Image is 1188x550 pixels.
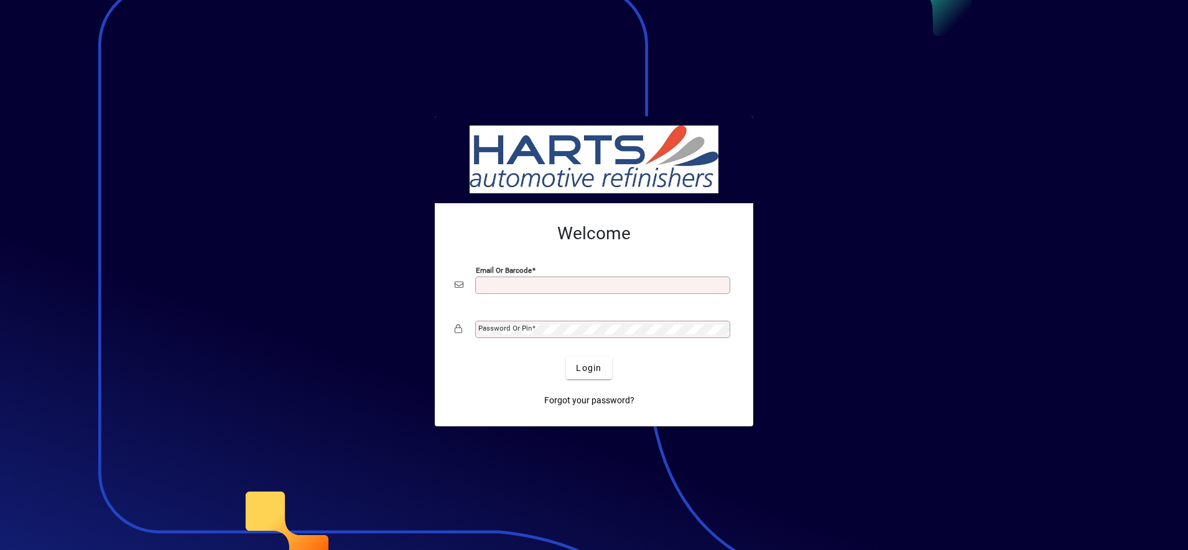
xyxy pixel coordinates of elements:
[544,394,634,407] span: Forgot your password?
[566,357,611,379] button: Login
[476,266,532,275] mat-label: Email or Barcode
[478,324,532,332] mat-label: Password or Pin
[539,389,639,411] a: Forgot your password?
[455,223,733,244] h2: Welcome
[576,362,601,375] span: Login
